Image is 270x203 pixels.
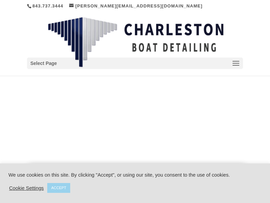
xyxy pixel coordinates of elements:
div: We use cookies on this site. By clicking "Accept", or using our site, you consent to the use of c... [8,172,262,178]
a: ACCEPT [47,183,71,193]
img: Charleston Boat Detailing [48,17,223,68]
a: [PERSON_NAME][EMAIL_ADDRESS][DOMAIN_NAME] [69,3,202,8]
a: Cookie Settings [9,185,44,191]
span: Select Page [30,60,57,67]
a: 843.737.3444 [32,3,63,8]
